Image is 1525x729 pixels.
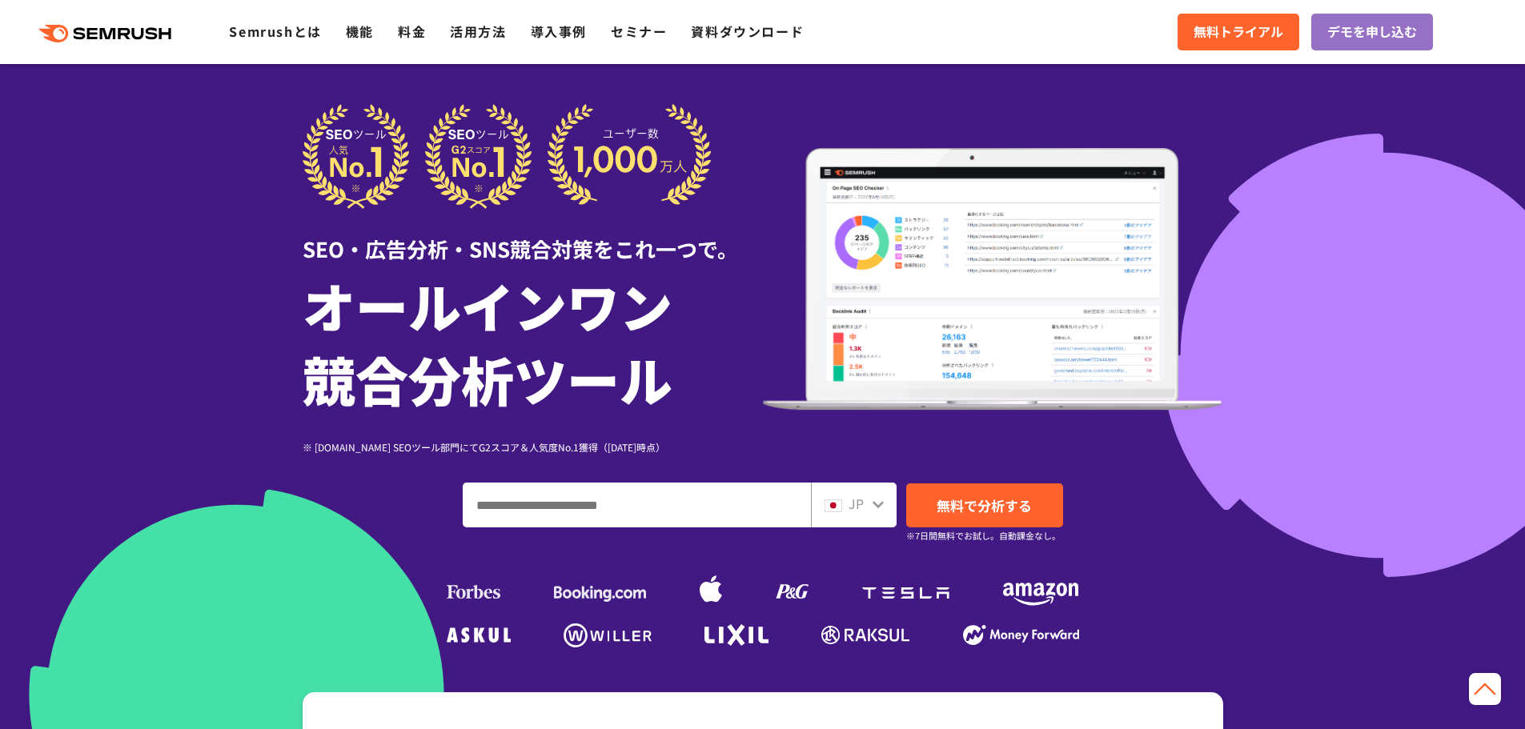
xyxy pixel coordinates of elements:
[691,22,804,41] a: 資料ダウンロード
[1194,22,1283,42] span: 無料トライアル
[464,483,810,527] input: ドメイン、キーワードまたはURLを入力してください
[1311,14,1433,50] a: デモを申し込む
[346,22,374,41] a: 機能
[398,22,426,41] a: 料金
[450,22,506,41] a: 活用方法
[906,528,1061,543] small: ※7日間無料でお試し。自動課金なし。
[611,22,667,41] a: セミナー
[531,22,587,41] a: 導入事例
[303,209,763,264] div: SEO・広告分析・SNS競合対策をこれ一つで。
[849,494,864,513] span: JP
[906,483,1063,527] a: 無料で分析する
[229,22,321,41] a: Semrushとは
[1327,22,1417,42] span: デモを申し込む
[303,268,763,415] h1: オールインワン 競合分析ツール
[937,495,1032,515] span: 無料で分析する
[1178,14,1299,50] a: 無料トライアル
[303,439,763,455] div: ※ [DOMAIN_NAME] SEOツール部門にてG2スコア＆人気度No.1獲得（[DATE]時点）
